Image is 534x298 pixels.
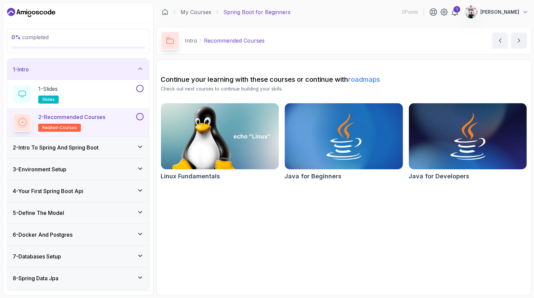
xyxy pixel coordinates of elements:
[38,85,58,93] p: 1 - Slides
[7,202,149,224] button: 5-Define The Model
[13,187,83,195] h3: 4 - Your First Spring Boot Api
[13,143,99,152] h3: 2 - Intro To Spring And Spring Boot
[7,267,149,289] button: 8-Spring Data Jpa
[7,180,149,202] button: 4-Your First Spring Boot Api
[38,113,105,121] p: 2 - Recommended Courses
[409,103,527,169] img: Java for Developers card
[161,103,279,181] a: Linux Fundamentals cardLinux Fundamentals
[409,103,527,181] a: Java for Developers cardJava for Developers
[11,34,49,41] span: completed
[511,33,527,49] button: next content
[13,165,66,173] h3: 3 - Environment Setup
[453,6,460,13] div: 1
[7,246,149,267] button: 7-Databases Setup
[180,8,211,16] a: My Courses
[42,125,77,130] span: related-courses
[7,159,149,180] button: 3-Environment Setup
[13,274,58,282] h3: 8 - Spring Data Jpa
[465,6,477,18] img: user profile image
[11,34,21,41] span: 0 %
[223,8,290,16] p: Spring Boot for Beginners
[185,37,197,45] p: Intro
[13,85,144,104] button: 1-Slidesslides
[402,9,418,15] p: 0 Points
[13,252,61,260] h3: 7 - Databases Setup
[13,113,144,132] button: 2-Recommended Coursesrelated-courses
[7,7,55,18] a: Dashboard
[451,8,459,16] a: 1
[161,75,527,84] h2: Continue your learning with these courses or continue with
[13,231,72,239] h3: 6 - Docker And Postgres
[162,9,168,15] a: Dashboard
[13,65,29,73] h3: 1 - Intro
[7,137,149,158] button: 2-Intro To Spring And Spring Boot
[285,103,403,169] img: Java for Beginners card
[480,9,519,15] p: [PERSON_NAME]
[409,172,469,181] h2: Java for Developers
[284,172,341,181] h2: Java for Beginners
[348,75,380,83] a: roadmaps
[7,224,149,245] button: 6-Docker And Postgres
[42,97,55,102] span: slides
[492,33,508,49] button: previous content
[204,37,265,45] p: Recommended Courses
[161,172,220,181] h2: Linux Fundamentals
[284,103,403,181] a: Java for Beginners cardJava for Beginners
[464,5,529,19] button: user profile image[PERSON_NAME]
[7,59,149,80] button: 1-Intro
[161,85,527,92] p: Check out next courses to continue building your skills.
[13,209,64,217] h3: 5 - Define The Model
[161,103,279,169] img: Linux Fundamentals card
